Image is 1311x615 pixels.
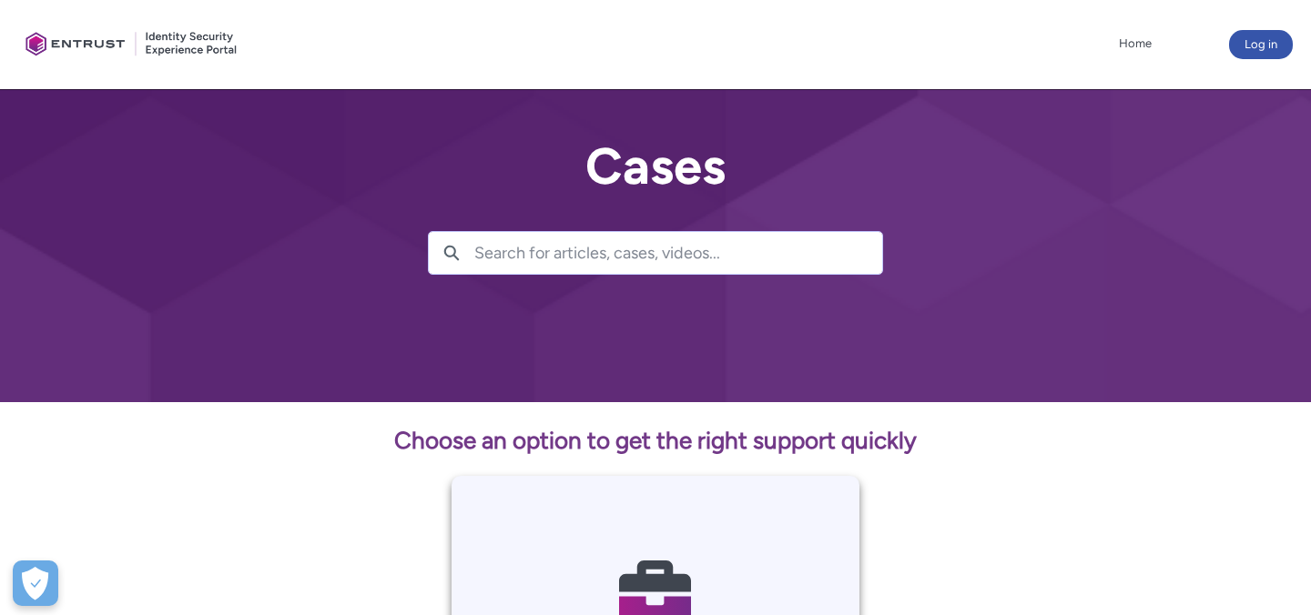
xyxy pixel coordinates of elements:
[429,232,474,274] button: Search
[13,560,58,606] div: Cookie Preferences
[226,423,1085,459] p: Choose an option to get the right support quickly
[1114,30,1156,57] a: Home
[13,560,58,606] button: Open Preferences
[428,138,883,195] h2: Cases
[474,232,882,274] input: Search for articles, cases, videos...
[1229,30,1293,59] button: Log in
